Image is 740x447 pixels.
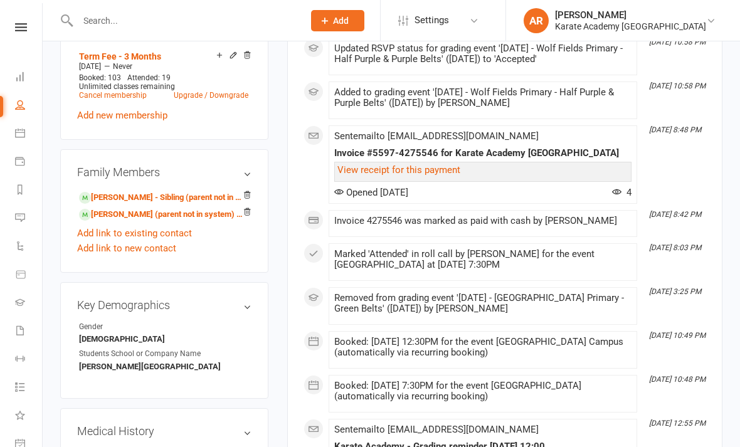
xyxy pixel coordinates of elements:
[77,226,192,241] a: Add link to existing contact
[649,210,701,219] i: [DATE] 8:42 PM
[79,82,175,91] span: Unlimited classes remaining
[79,334,165,344] strong: [DEMOGRAPHIC_DATA]
[334,216,632,226] div: Invoice 4275546 was marked as paid with cash by [PERSON_NAME]
[334,424,539,435] span: Sent email to [EMAIL_ADDRESS][DOMAIN_NAME]
[649,243,701,252] i: [DATE] 8:03 PM
[649,419,706,428] i: [DATE] 12:55 PM
[334,87,632,108] div: Added to grading event '[DATE] - Wolf Fields Primary - Half Purple & Purple Belts' ([DATE]) by [P...
[612,187,632,198] span: 4
[334,337,632,358] div: Booked: [DATE] 12:30PM for the event [GEOGRAPHIC_DATA] Campus (automatically via recurring booking)
[555,21,706,32] div: Karate Academy [GEOGRAPHIC_DATA]
[79,73,121,82] span: Booked: 103
[77,110,167,121] a: Add new membership
[15,402,43,431] a: What's New
[79,91,147,100] a: Cancel membership
[79,362,221,371] strong: [PERSON_NAME][GEOGRAPHIC_DATA]
[334,130,539,142] span: Sent email to [EMAIL_ADDRESS][DOMAIN_NAME]
[524,8,549,33] div: AR
[415,6,449,34] span: Settings
[649,287,701,296] i: [DATE] 3:25 PM
[15,177,43,205] a: Reports
[311,10,364,31] button: Add
[79,62,101,71] span: [DATE]
[74,12,295,29] input: Search...
[334,249,632,270] div: Marked 'Attended' in roll call by [PERSON_NAME] for the event [GEOGRAPHIC_DATA] at [DATE] 7:30PM
[334,148,632,159] div: Invoice #5597-4275546 for Karate Academy [GEOGRAPHIC_DATA]
[337,164,460,176] a: View receipt for this payment
[15,149,43,177] a: Payments
[15,92,43,120] a: People
[79,51,161,61] a: Term Fee - 3 Months
[333,16,349,26] span: Add
[15,261,43,290] a: Product Sales
[555,9,706,21] div: [PERSON_NAME]
[77,425,251,438] h3: Medical History
[77,166,251,179] h3: Family Members
[79,348,201,360] div: Students School or Company Name
[649,125,701,134] i: [DATE] 8:48 PM
[649,375,706,384] i: [DATE] 10:48 PM
[79,208,245,221] a: [PERSON_NAME] (parent not in system) of [PERSON_NAME]
[15,120,43,149] a: Calendar
[77,241,176,256] a: Add link to new contact
[76,61,251,71] div: —
[113,62,132,71] span: Never
[334,293,632,314] div: Removed from grading event '[DATE] - [GEOGRAPHIC_DATA] Primary - Green Belts' ([DATE]) by [PERSON...
[334,187,408,198] span: Opened [DATE]
[127,73,171,82] span: Attended: 19
[334,43,632,65] div: Updated RSVP status for grading event '[DATE] - Wolf Fields Primary - Half Purple & Purple Belts'...
[77,299,251,312] h3: Key Demographics
[15,64,43,92] a: Dashboard
[79,191,245,204] a: [PERSON_NAME] - Sibling (parent not in system)
[174,91,248,100] a: Upgrade / Downgrade
[79,321,182,333] div: Gender
[334,381,632,402] div: Booked: [DATE] 7:30PM for the event [GEOGRAPHIC_DATA] (automatically via recurring booking)
[649,38,706,46] i: [DATE] 10:58 PM
[649,331,706,340] i: [DATE] 10:49 PM
[649,82,706,90] i: [DATE] 10:58 PM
